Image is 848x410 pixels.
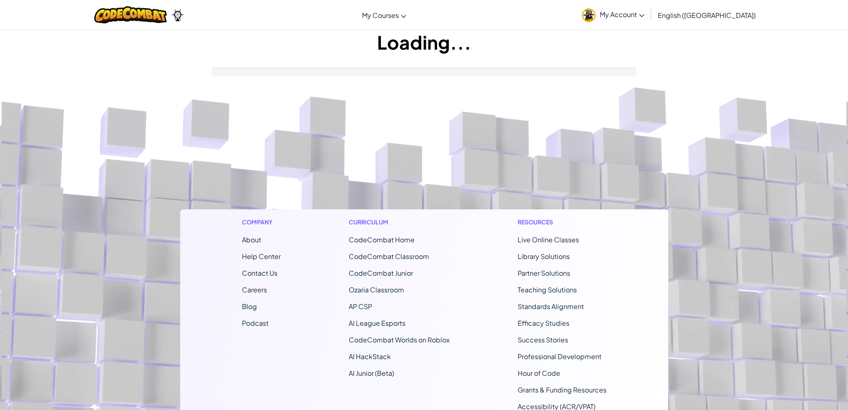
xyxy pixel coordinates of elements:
[518,285,577,294] a: Teaching Solutions
[658,11,756,20] span: English ([GEOGRAPHIC_DATA])
[242,302,257,311] a: Blog
[582,8,596,22] img: avatar
[518,352,601,361] a: Professional Development
[242,285,267,294] a: Careers
[349,302,372,311] a: AP CSP
[600,10,644,19] span: My Account
[171,9,184,21] img: Ozaria
[242,252,281,261] a: Help Center
[518,235,579,244] a: Live Online Classes
[518,385,606,394] a: Grants & Funding Resources
[242,218,281,226] h1: Company
[518,302,584,311] a: Standards Alignment
[349,369,394,377] a: AI Junior (Beta)
[349,269,413,277] a: CodeCombat Junior
[349,335,450,344] a: CodeCombat Worlds on Roblox
[349,218,450,226] h1: Curriculum
[94,6,167,23] img: CodeCombat logo
[518,319,569,327] a: Efficacy Studies
[518,369,560,377] a: Hour of Code
[358,4,410,26] a: My Courses
[349,285,404,294] a: Ozaria Classroom
[349,252,429,261] a: CodeCombat Classroom
[654,4,760,26] a: English ([GEOGRAPHIC_DATA])
[349,235,415,244] span: CodeCombat Home
[518,269,570,277] a: Partner Solutions
[349,352,391,361] a: AI HackStack
[518,335,568,344] a: Success Stories
[578,2,649,28] a: My Account
[349,319,405,327] a: AI League Esports
[362,11,399,20] span: My Courses
[518,218,606,226] h1: Resources
[518,252,570,261] a: Library Solutions
[242,319,269,327] a: Podcast
[242,235,261,244] a: About
[242,269,277,277] span: Contact Us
